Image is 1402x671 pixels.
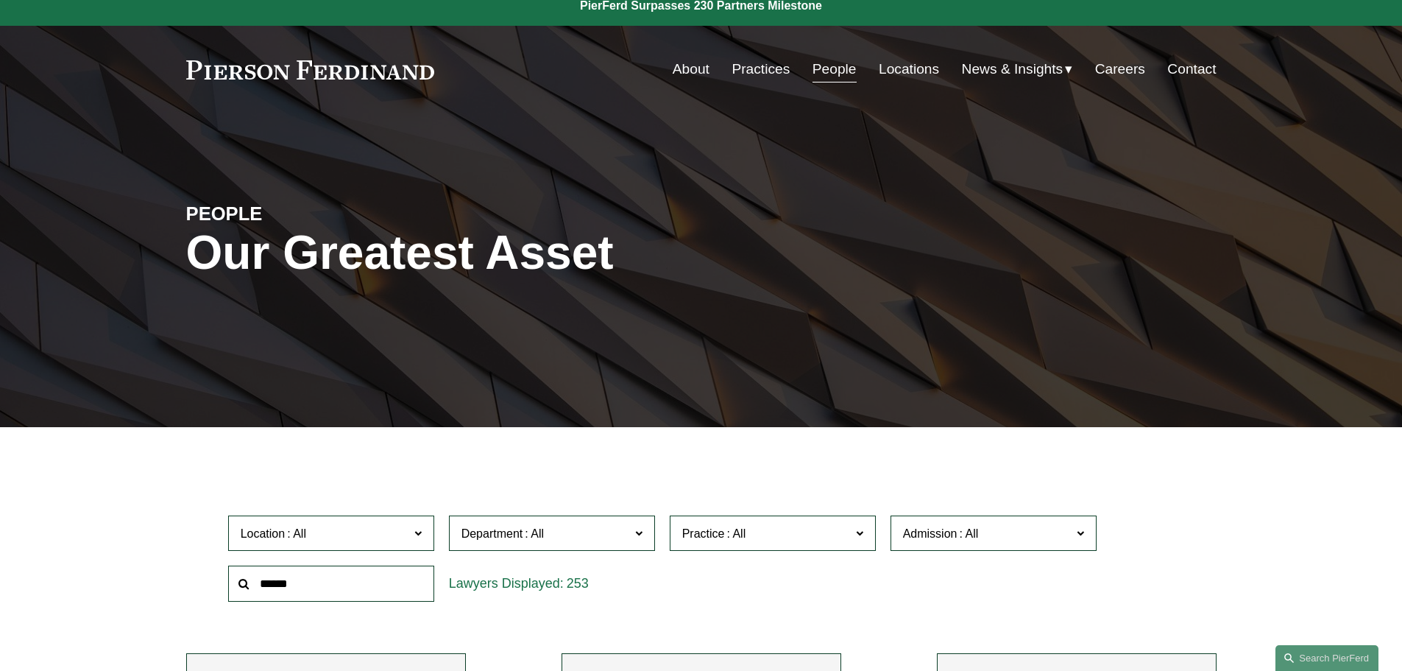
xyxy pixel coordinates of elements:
span: News & Insights [962,57,1063,82]
h4: PEOPLE [186,202,444,225]
span: Practice [682,527,725,540]
a: Contact [1167,55,1216,83]
a: Locations [879,55,939,83]
h1: Our Greatest Asset [186,226,873,280]
a: About [673,55,709,83]
span: Admission [903,527,957,540]
span: 253 [567,576,589,591]
a: folder dropdown [962,55,1073,83]
a: Search this site [1275,645,1378,671]
a: People [812,55,857,83]
span: Location [241,527,286,540]
a: Practices [732,55,790,83]
span: Department [461,527,523,540]
a: Careers [1095,55,1145,83]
